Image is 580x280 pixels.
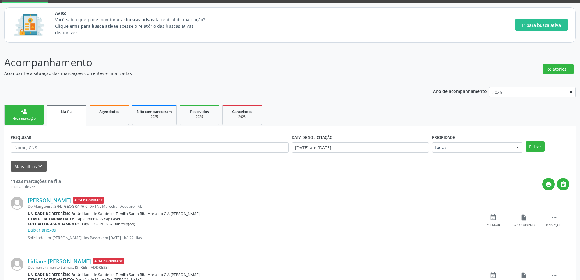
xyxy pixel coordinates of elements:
b: Unidade de referência: [28,211,75,216]
b: Motivo de agendamento: [28,222,81,227]
button: print [542,178,555,190]
b: Unidade de referência: [28,272,75,277]
span: Unidade de Saude da Familia Santa Rita Maria do C A [PERSON_NAME] [76,211,200,216]
span: Resolvidos [190,109,209,114]
span: Alta Prioridade [93,258,124,264]
div: Nova marcação [9,116,39,121]
i:  [551,272,557,279]
p: Solicitado por [PERSON_NAME] dos Passos em [DATE] - há 22 dias [28,235,478,240]
i: print [545,181,552,188]
span: Ir para busca ativa [522,22,561,28]
img: Imagem de CalloutCard [12,11,47,39]
span: Cancelados [232,109,252,114]
p: Acompanhe a situação das marcações correntes e finalizadas [4,70,404,76]
button:  [557,178,569,190]
a: Baixar anexos [28,227,56,233]
span: Agendados [99,109,119,114]
strong: buscas ativas [126,17,154,23]
span: Capsulotomia A Yag Laser [76,216,121,222]
div: Desmenbramento Salinas, [STREET_ADDRESS] [28,265,478,270]
i: event_available [490,272,497,279]
div: person_add [21,108,27,115]
i:  [560,181,567,188]
i: insert_drive_file [520,214,527,221]
input: Selecione um intervalo [292,142,429,153]
div: Página 1 de 755 [11,184,61,190]
strong: 11323 marcações na fila [11,178,61,184]
span: Todos [434,144,510,151]
div: Exportar (PDF) [513,223,535,227]
img: img [11,258,23,271]
button: Ir para busca ativa [515,19,568,31]
label: Prioridade [432,133,455,142]
a: Lidiane [PERSON_NAME] [28,258,91,264]
i:  [551,214,557,221]
a: [PERSON_NAME] [28,197,71,204]
span: Na fila [61,109,72,114]
label: PESQUISAR [11,133,31,142]
i: event_available [490,214,497,221]
span: Unidade de Saude da Familia Santa Rita Maria do C A [PERSON_NAME] [76,272,200,277]
button: Relatórios [543,64,574,74]
label: DATA DE SOLICITAÇÃO [292,133,333,142]
span: Aviso [55,10,216,16]
b: Item de agendamento: [28,216,74,222]
img: img [11,197,23,210]
span: Não compareceram [137,109,172,114]
div: 2025 [137,115,172,119]
span: Alta Prioridade [73,197,104,204]
strong: Ir para busca ativa [76,23,116,29]
div: Mais ações [546,223,562,227]
input: Nome, CNS [11,142,289,153]
p: Você sabia que pode monitorar as da central de marcação? Clique em e acesse o relatório das busca... [55,16,216,36]
span: Olp(OD) Cid T852 Ban tolp(od) [82,222,135,227]
p: Ano de acompanhamento [433,87,487,95]
i: insert_drive_file [520,272,527,279]
p: Acompanhamento [4,55,404,70]
button: Mais filtroskeyboard_arrow_down [11,161,47,172]
i: keyboard_arrow_down [37,163,44,170]
div: Do Mangueira, S/N, [GEOGRAPHIC_DATA], Marechal Deodoro - AL [28,204,478,209]
div: Agendar [487,223,500,227]
button: Filtrar [526,141,545,152]
div: 2025 [184,115,215,119]
div: 2025 [227,115,257,119]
